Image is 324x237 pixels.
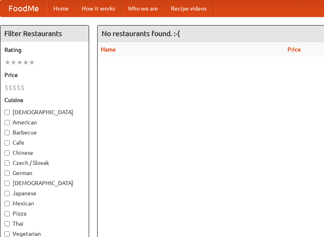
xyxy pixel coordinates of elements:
li: $ [17,83,21,92]
label: Mexican [4,199,85,207]
a: Price [288,46,301,53]
li: $ [4,83,9,92]
h5: Cuisine [4,96,85,104]
h5: Rating [4,46,85,54]
li: $ [13,83,17,92]
li: ★ [4,58,11,67]
ng-pluralize: No restaurants found. :-( [102,30,180,37]
a: How it works [75,0,122,17]
label: German [4,169,85,177]
label: Czech / Slovak [4,159,85,167]
input: Pizza [4,211,10,216]
label: Barbecue [4,128,85,137]
li: ★ [11,58,17,67]
input: Thai [4,221,10,226]
input: Japanese [4,191,10,196]
h4: Filter Restaurants [0,26,89,42]
a: FoodMe [0,0,47,17]
h5: Price [4,71,85,79]
input: Barbecue [4,130,10,135]
li: ★ [29,58,35,67]
label: [DEMOGRAPHIC_DATA] [4,108,85,116]
label: American [4,118,85,126]
a: Name [101,46,116,53]
input: Vegetarian [4,231,10,237]
label: [DEMOGRAPHIC_DATA] [4,179,85,187]
label: Japanese [4,189,85,197]
a: Recipe videos [164,0,213,17]
input: Cafe [4,140,10,145]
label: Cafe [4,139,85,147]
li: ★ [17,58,23,67]
input: Mexican [4,201,10,206]
a: Who we are [122,0,164,17]
li: $ [9,83,13,92]
input: [DEMOGRAPHIC_DATA] [4,110,10,115]
input: American [4,120,10,125]
input: Czech / Slovak [4,160,10,166]
input: [DEMOGRAPHIC_DATA] [4,181,10,186]
label: Thai [4,220,85,228]
li: $ [21,83,25,92]
li: ★ [23,58,29,67]
input: German [4,171,10,176]
label: Pizza [4,209,85,218]
a: Home [47,0,75,17]
label: Chinese [4,149,85,157]
input: Chinese [4,150,10,156]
